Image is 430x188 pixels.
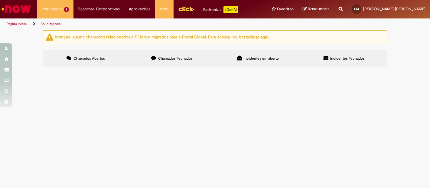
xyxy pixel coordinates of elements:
a: Solicitações [41,21,61,26]
p: +GenAi [223,6,238,13]
ng-bind-html: Atenção: alguns chamados relacionados a T.I foram migrados para o Portal Global. Para acessá-los,... [54,34,269,40]
span: Requisições [41,6,63,12]
img: ServiceNow [1,3,32,15]
span: Chamados Abertos [73,56,105,61]
span: Despesas Corporativas [78,6,120,12]
span: Favoritos [277,6,294,12]
span: GM [354,7,359,11]
span: Rascunhos [308,6,330,12]
span: More [160,6,169,12]
span: Chamados Fechados [158,56,193,61]
span: [PERSON_NAME] [PERSON_NAME] [363,6,425,12]
div: Padroniza [204,6,238,13]
span: 2 [64,7,69,12]
span: Incidentes Fechados [331,56,365,61]
a: Rascunhos [303,6,330,12]
a: Página inicial [7,21,28,26]
img: click_logo_yellow_360x200.png [178,4,194,13]
ul: Trilhas de página [5,18,282,30]
a: clicar aqui. [249,34,269,40]
span: Aprovações [129,6,151,12]
span: Incidentes em aberto [244,56,279,61]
